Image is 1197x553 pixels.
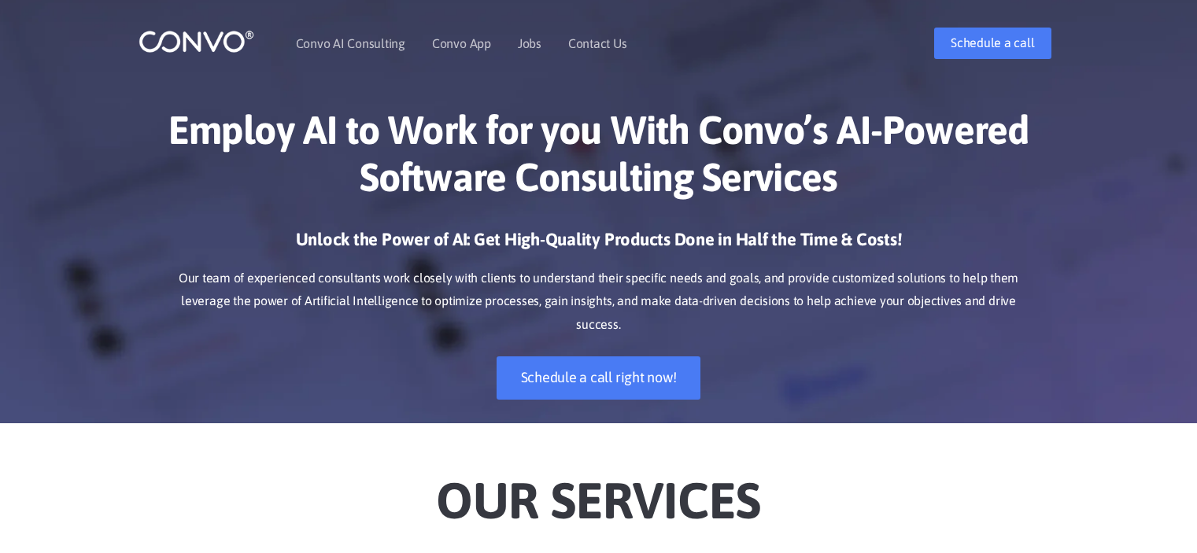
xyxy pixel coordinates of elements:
[934,28,1051,59] a: Schedule a call
[162,106,1036,212] h1: Employ AI to Work for you With Convo’s AI-Powered Software Consulting Services
[568,37,627,50] a: Contact Us
[497,356,701,400] a: Schedule a call right now!
[518,37,541,50] a: Jobs
[296,37,405,50] a: Convo AI Consulting
[432,37,491,50] a: Convo App
[162,228,1036,263] h3: Unlock the Power of AI: Get High-Quality Products Done in Half the Time & Costs!
[162,447,1036,535] h2: Our Services
[139,29,254,53] img: logo_1.png
[162,267,1036,337] p: Our team of experienced consultants work closely with clients to understand their specific needs ...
